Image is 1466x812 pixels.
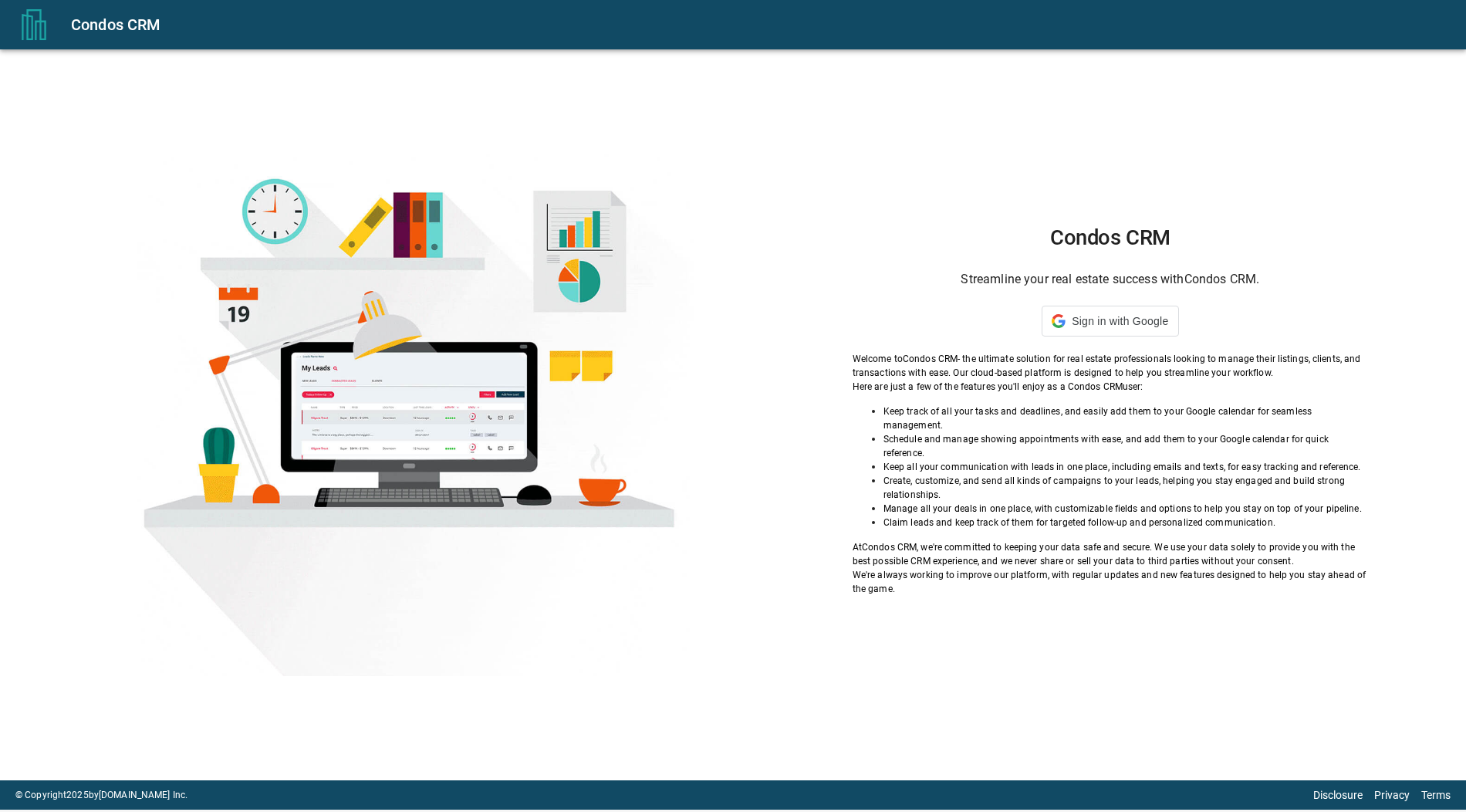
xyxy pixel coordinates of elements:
[883,460,1368,474] p: Keep all your communication with leads in one place, including emails and texts, for easy trackin...
[853,568,1368,596] p: We're always working to improve our platform, with regular updates and new features designed to h...
[883,502,1368,516] p: Manage all your deals in one place, with customizable fields and options to help you stay on top ...
[853,352,1368,380] p: Welcome to Condos CRM - the ultimate solution for real estate professionals looking to manage the...
[1042,306,1178,337] div: Sign in with Google
[15,788,187,802] p: © Copyright 2025 by
[1374,789,1410,801] a: Privacy
[883,474,1368,502] p: Create, customize, and send all kinds of campaigns to your leads, helping you stay engaged and bu...
[1072,315,1168,327] span: Sign in with Google
[1421,789,1451,801] a: Terms
[883,516,1368,529] p: Claim leads and keep track of them for targeted follow-up and personalized communication.
[883,432,1368,460] p: Schedule and manage showing appointments with ease, and add them to your Google calendar for quic...
[883,404,1368,432] p: Keep track of all your tasks and deadlines, and easily add them to your Google calendar for seaml...
[853,269,1368,290] h6: Streamline your real estate success with Condos CRM .
[1313,789,1363,801] a: Disclosure
[99,790,187,800] a: [DOMAIN_NAME] Inc.
[853,380,1368,394] p: Here are just a few of the features you'll enjoy as a Condos CRM user:
[853,540,1368,568] p: At Condos CRM , we're committed to keeping your data safe and secure. We use your data solely to ...
[853,225,1368,250] h1: Condos CRM
[71,12,1447,37] div: Condos CRM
